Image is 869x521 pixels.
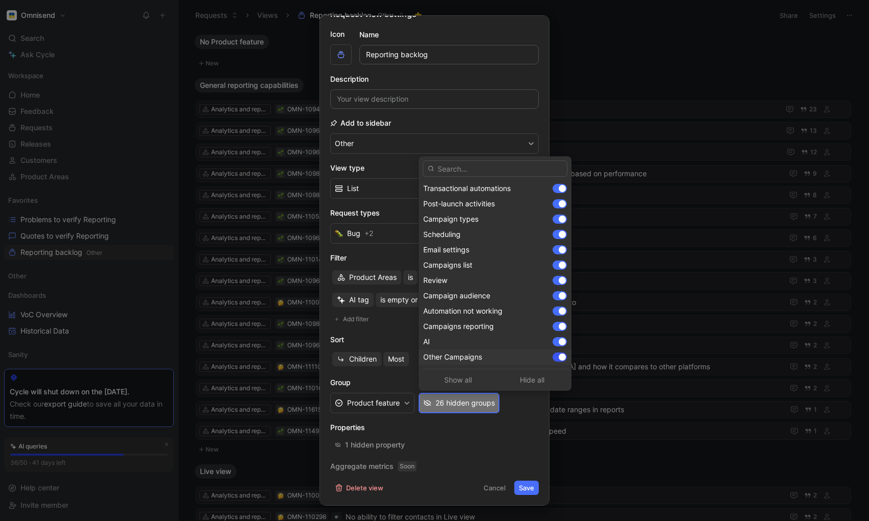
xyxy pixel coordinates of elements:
span: Automation not working [423,306,502,315]
input: Search... [423,160,567,177]
button: Hide all [497,373,568,387]
span: Transactional automations [423,184,511,193]
span: Campaign types [423,215,478,223]
span: AI [423,337,430,346]
span: Campaigns reporting [423,322,494,330]
span: Hide all [502,374,563,386]
span: Scheduling [423,230,461,239]
span: Post-launch activities [423,199,495,208]
span: Campaign audience [423,291,490,300]
button: Show all [423,373,493,387]
span: Show all [427,374,489,386]
span: Other Campaigns [423,352,482,361]
span: Email settings [423,245,469,254]
span: Campaigns list [423,260,472,269]
span: Review [423,276,447,285]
